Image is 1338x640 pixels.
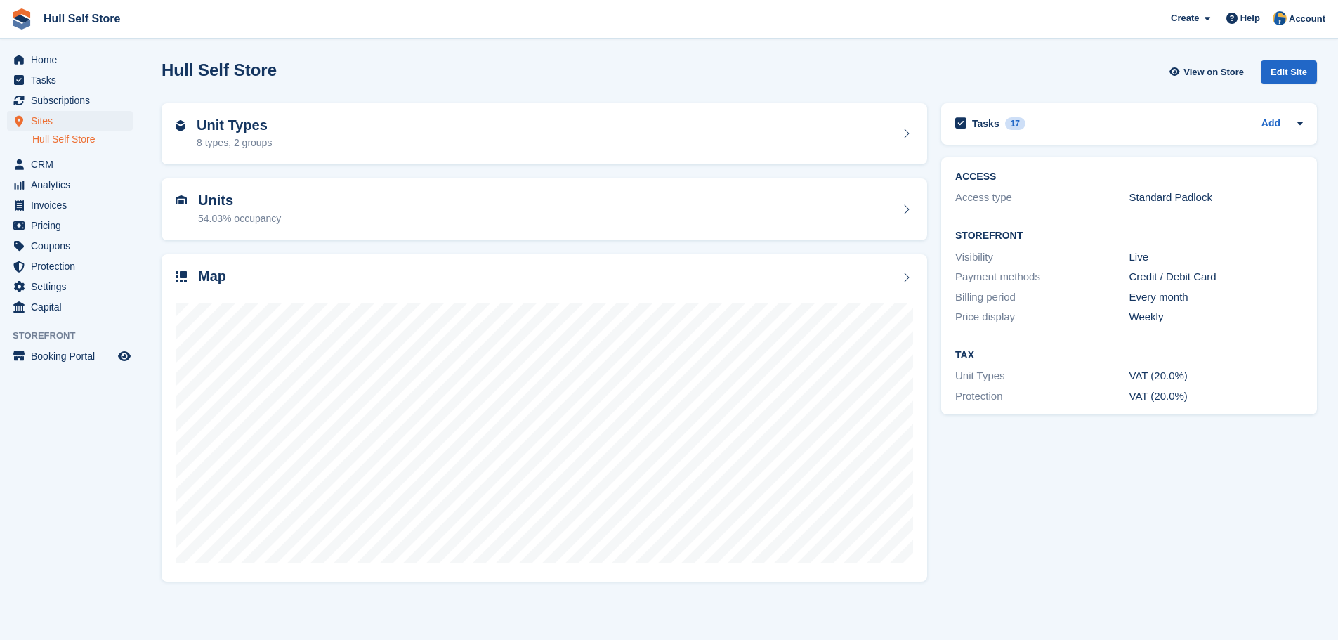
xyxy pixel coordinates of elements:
a: menu [7,346,133,366]
div: Standard Padlock [1129,190,1303,206]
span: Home [31,50,115,70]
h2: Tasks [972,117,999,130]
div: VAT (20.0%) [1129,388,1303,405]
div: Visibility [955,249,1129,266]
a: Map [162,254,927,582]
h2: Unit Types [197,117,272,133]
h2: Storefront [955,230,1303,242]
h2: ACCESS [955,171,1303,183]
div: 17 [1005,117,1025,130]
a: menu [7,91,133,110]
span: Create [1171,11,1199,25]
a: menu [7,216,133,235]
a: menu [7,155,133,174]
a: menu [7,175,133,195]
a: menu [7,195,133,215]
span: Account [1289,12,1325,26]
div: Every month [1129,289,1303,306]
span: Storefront [13,329,140,343]
div: Live [1129,249,1303,266]
div: Protection [955,388,1129,405]
span: Protection [31,256,115,276]
h2: Units [198,192,281,209]
span: Capital [31,297,115,317]
div: Weekly [1129,309,1303,325]
div: Payment methods [955,269,1129,285]
div: Billing period [955,289,1129,306]
div: Unit Types [955,368,1129,384]
span: Pricing [31,216,115,235]
img: map-icn-33ee37083ee616e46c38cad1a60f524a97daa1e2b2c8c0bc3eb3415660979fc1.svg [176,271,187,282]
a: Unit Types 8 types, 2 groups [162,103,927,165]
a: menu [7,277,133,296]
span: Coupons [31,236,115,256]
span: Tasks [31,70,115,90]
a: Units 54.03% occupancy [162,178,927,240]
span: View on Store [1183,65,1244,79]
img: unit-icn-7be61d7bf1b0ce9d3e12c5938cc71ed9869f7b940bace4675aadf7bd6d80202e.svg [176,195,187,205]
div: Price display [955,309,1129,325]
div: 54.03% occupancy [198,211,281,226]
h2: Tax [955,350,1303,361]
div: 8 types, 2 groups [197,136,272,150]
span: CRM [31,155,115,174]
a: Edit Site [1261,60,1317,89]
a: Preview store [116,348,133,365]
a: Hull Self Store [38,7,126,30]
h2: Map [198,268,226,285]
span: Booking Portal [31,346,115,366]
img: unit-type-icn-2b2737a686de81e16bb02015468b77c625bbabd49415b5ef34ead5e3b44a266d.svg [176,120,185,131]
div: Access type [955,190,1129,206]
div: Edit Site [1261,60,1317,84]
span: Subscriptions [31,91,115,110]
a: Add [1261,116,1280,132]
span: Help [1240,11,1260,25]
a: Hull Self Store [32,133,133,146]
div: Credit / Debit Card [1129,269,1303,285]
div: VAT (20.0%) [1129,368,1303,384]
span: Settings [31,277,115,296]
a: menu [7,256,133,276]
span: Sites [31,111,115,131]
img: stora-icon-8386f47178a22dfd0bd8f6a31ec36ba5ce8667c1dd55bd0f319d3a0aa187defe.svg [11,8,32,30]
a: menu [7,236,133,256]
a: menu [7,111,133,131]
span: Invoices [31,195,115,215]
img: Hull Self Store [1273,11,1287,25]
a: View on Store [1167,60,1250,84]
h2: Hull Self Store [162,60,277,79]
span: Analytics [31,175,115,195]
a: menu [7,70,133,90]
a: menu [7,50,133,70]
a: menu [7,297,133,317]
